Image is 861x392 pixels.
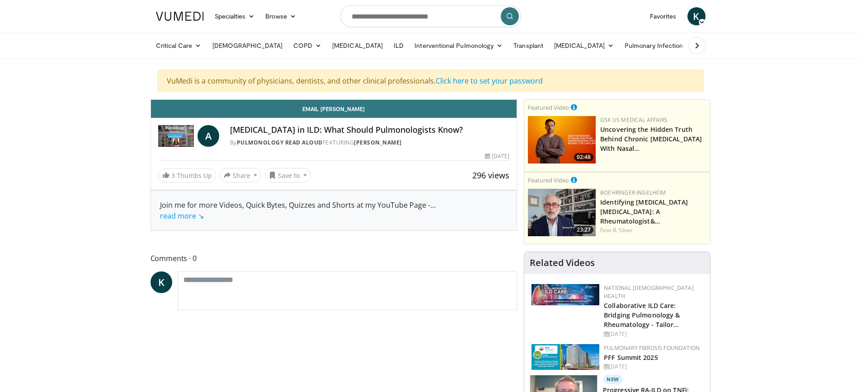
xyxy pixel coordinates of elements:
[528,103,569,112] small: Featured Video
[230,125,509,135] h4: [MEDICAL_DATA] in ILD: What Should Pulmonologists Know?
[528,176,569,184] small: Featured Video
[327,37,388,55] a: [MEDICAL_DATA]
[171,171,175,180] span: 3
[619,37,697,55] a: Pulmonary Infection
[151,37,207,55] a: Critical Care
[409,37,508,55] a: Interventional Pulmonology
[288,37,327,55] a: COPD
[340,5,521,27] input: Search topics, interventions
[209,7,260,25] a: Specialties
[160,211,204,221] a: read more ↘
[604,353,658,362] a: PFF Summit 2025
[508,37,549,55] a: Transplant
[574,153,593,161] span: 02:48
[237,139,323,146] a: Pulmonology Read Aloud
[530,257,595,268] h4: Related Videos
[230,139,509,147] div: By FEATURING
[354,139,402,146] a: [PERSON_NAME]
[158,168,216,182] a: 3 Thumbs Up
[160,200,508,221] div: Join me for more Videos, Quick Bytes, Quizzes and Shorts at my YouTube Page -
[645,7,682,25] a: Favorites
[604,330,703,338] div: [DATE]
[265,168,311,182] button: Save to
[156,12,204,21] img: VuMedi Logo
[260,7,301,25] a: Browse
[604,344,700,352] a: Pulmonary Fibrosis Foundation
[472,170,509,181] span: 296 views
[198,125,219,147] a: A
[687,7,706,25] a: K
[207,37,288,55] a: [DEMOGRAPHIC_DATA]
[528,189,596,236] a: 23:27
[436,76,543,86] a: Click here to set your password
[388,37,409,55] a: ILD
[532,344,599,370] img: 84d5d865-2f25-481a-859d-520685329e32.png.150x105_q85_autocrop_double_scale_upscale_version-0.2.png
[528,189,596,236] img: dcc7dc38-d620-4042-88f3-56bf6082e623.png.150x105_q85_crop-smart_upscale.png
[528,116,596,163] a: 02:48
[151,271,172,293] a: K
[600,189,666,196] a: Boehringer Ingelheim
[158,125,194,147] img: Pulmonology Read Aloud
[549,37,619,55] a: [MEDICAL_DATA]
[604,363,703,371] div: [DATE]
[600,116,668,124] a: GSK US Medical Affairs
[603,375,623,384] p: New
[151,252,518,264] span: Comments 0
[220,168,262,182] button: Share
[604,284,694,300] a: National [DEMOGRAPHIC_DATA] Health
[600,125,702,153] a: Uncovering the Hidden Truth Behind Chronic [MEDICAL_DATA] With Nasal…
[600,226,706,234] div: Feat.
[485,152,509,160] div: [DATE]
[600,198,688,225] a: Identifying [MEDICAL_DATA] [MEDICAL_DATA]: A Rheumatologist&…
[604,301,680,329] a: Collaborative ILD Care: Bridging Pulmonology & Rheumatology - Tailor…
[574,226,593,234] span: 23:27
[157,70,704,92] div: VuMedi is a community of physicians, dentists, and other clinical professionals.
[528,116,596,163] img: d04c7a51-d4f2-46f9-936f-c139d13e7fbe.png.150x105_q85_crop-smart_upscale.png
[532,284,599,305] img: 7e341e47-e122-4d5e-9c74-d0a8aaff5d49.jpg.150x105_q85_autocrop_double_scale_upscale_version-0.2.jpg
[613,226,633,234] a: R. Silver
[151,100,517,118] a: Email [PERSON_NAME]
